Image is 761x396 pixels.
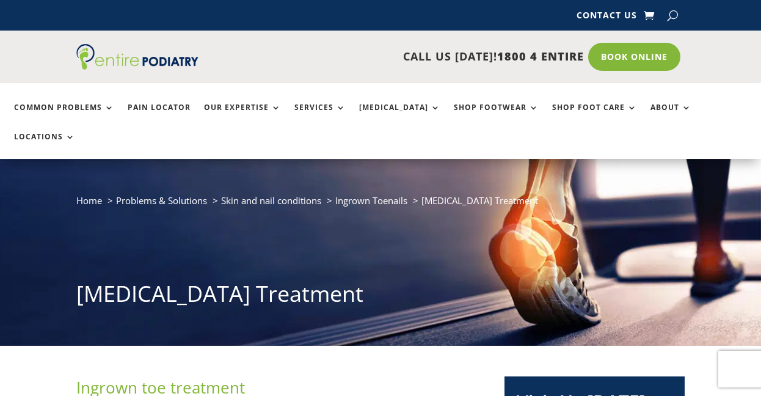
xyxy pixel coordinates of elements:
nav: breadcrumb [76,193,685,218]
a: Home [76,194,102,207]
a: Pain Locator [128,103,191,130]
a: Shop Footwear [454,103,539,130]
a: Ingrown Toenails [335,194,407,207]
img: logo (1) [76,44,198,70]
a: Entire Podiatry [76,60,198,72]
h1: [MEDICAL_DATA] Treatment [76,279,685,315]
a: [MEDICAL_DATA] [359,103,440,130]
span: 1800 4 ENTIRE [497,49,584,64]
a: Book Online [588,43,680,71]
a: About [650,103,691,130]
a: Our Expertise [204,103,281,130]
a: Locations [14,133,75,159]
a: Skin and nail conditions [221,194,321,207]
a: Contact Us [577,11,637,24]
span: [MEDICAL_DATA] Treatment [421,194,538,207]
a: Shop Foot Care [552,103,637,130]
a: Common Problems [14,103,114,130]
a: Services [294,103,346,130]
p: CALL US [DATE]! [213,49,584,65]
a: Problems & Solutions [116,194,207,207]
